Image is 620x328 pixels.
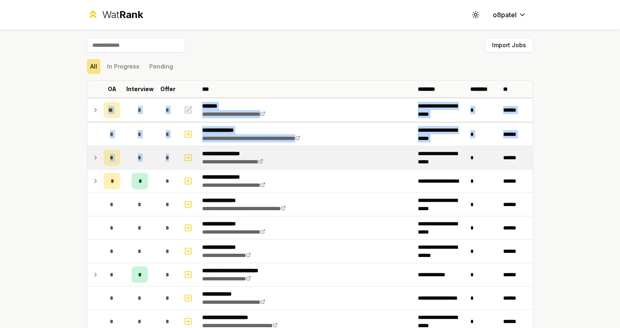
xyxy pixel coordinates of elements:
button: Import Jobs [485,38,533,53]
div: Wat [102,8,143,21]
p: Offer [160,85,176,93]
span: o8patel [493,10,517,20]
button: In Progress [104,59,143,74]
span: Rank [119,9,143,21]
a: WatRank [87,8,143,21]
button: o8patel [486,7,533,22]
button: All [87,59,100,74]
p: Interview [126,85,154,93]
p: OA [108,85,116,93]
button: Pending [146,59,176,74]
